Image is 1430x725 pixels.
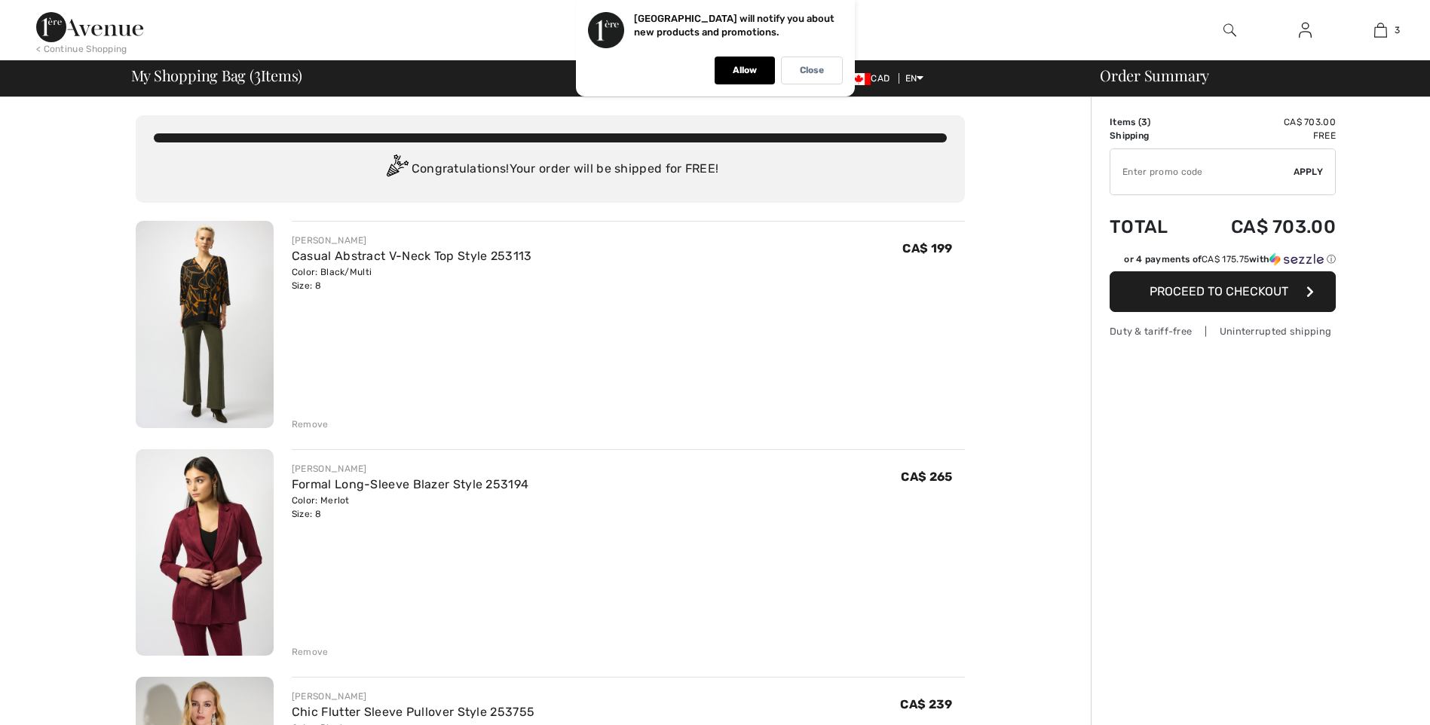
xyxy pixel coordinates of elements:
[1190,115,1336,129] td: CA$ 703.00
[733,65,757,76] p: Allow
[1082,68,1421,83] div: Order Summary
[1374,21,1387,39] img: My Bag
[1110,201,1190,252] td: Total
[136,221,274,428] img: Casual Abstract V-Neck Top Style 253113
[1110,252,1336,271] div: or 4 payments ofCA$ 175.75withSezzle Click to learn more about Sezzle
[847,73,871,85] img: Canadian Dollar
[292,690,534,703] div: [PERSON_NAME]
[1110,324,1336,338] div: Duty & tariff-free | Uninterrupted shipping
[136,449,274,656] img: Formal Long-Sleeve Blazer Style 253194
[36,42,127,56] div: < Continue Shopping
[292,265,532,292] div: Color: Black/Multi Size: 8
[905,73,924,84] span: EN
[902,241,952,255] span: CA$ 199
[1110,271,1336,312] button: Proceed to Checkout
[1269,252,1324,266] img: Sezzle
[154,154,947,185] div: Congratulations! Your order will be shipped for FREE!
[1190,201,1336,252] td: CA$ 703.00
[800,65,824,76] p: Close
[1150,284,1288,298] span: Proceed to Checkout
[292,494,528,521] div: Color: Merlot Size: 8
[1223,21,1236,39] img: search the website
[1294,165,1324,179] span: Apply
[36,12,143,42] img: 1ère Avenue
[847,73,896,84] span: CAD
[131,68,303,83] span: My Shopping Bag ( Items)
[1124,252,1336,266] div: or 4 payments of with
[1343,21,1417,39] a: 3
[901,470,952,484] span: CA$ 265
[1190,129,1336,142] td: Free
[292,234,532,247] div: [PERSON_NAME]
[1110,129,1190,142] td: Shipping
[1141,117,1147,127] span: 3
[292,477,528,491] a: Formal Long-Sleeve Blazer Style 253194
[292,462,528,476] div: [PERSON_NAME]
[1287,21,1324,40] a: Sign In
[292,249,532,263] a: Casual Abstract V-Neck Top Style 253113
[292,645,329,659] div: Remove
[381,154,412,185] img: Congratulation2.svg
[292,418,329,431] div: Remove
[1395,23,1400,37] span: 3
[1202,254,1249,265] span: CA$ 175.75
[1110,149,1294,194] input: Promo code
[1299,21,1312,39] img: My Info
[254,64,261,84] span: 3
[1110,115,1190,129] td: Items ( )
[900,697,952,711] span: CA$ 239
[634,13,834,38] p: [GEOGRAPHIC_DATA] will notify you about new products and promotions.
[292,705,534,719] a: Chic Flutter Sleeve Pullover Style 253755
